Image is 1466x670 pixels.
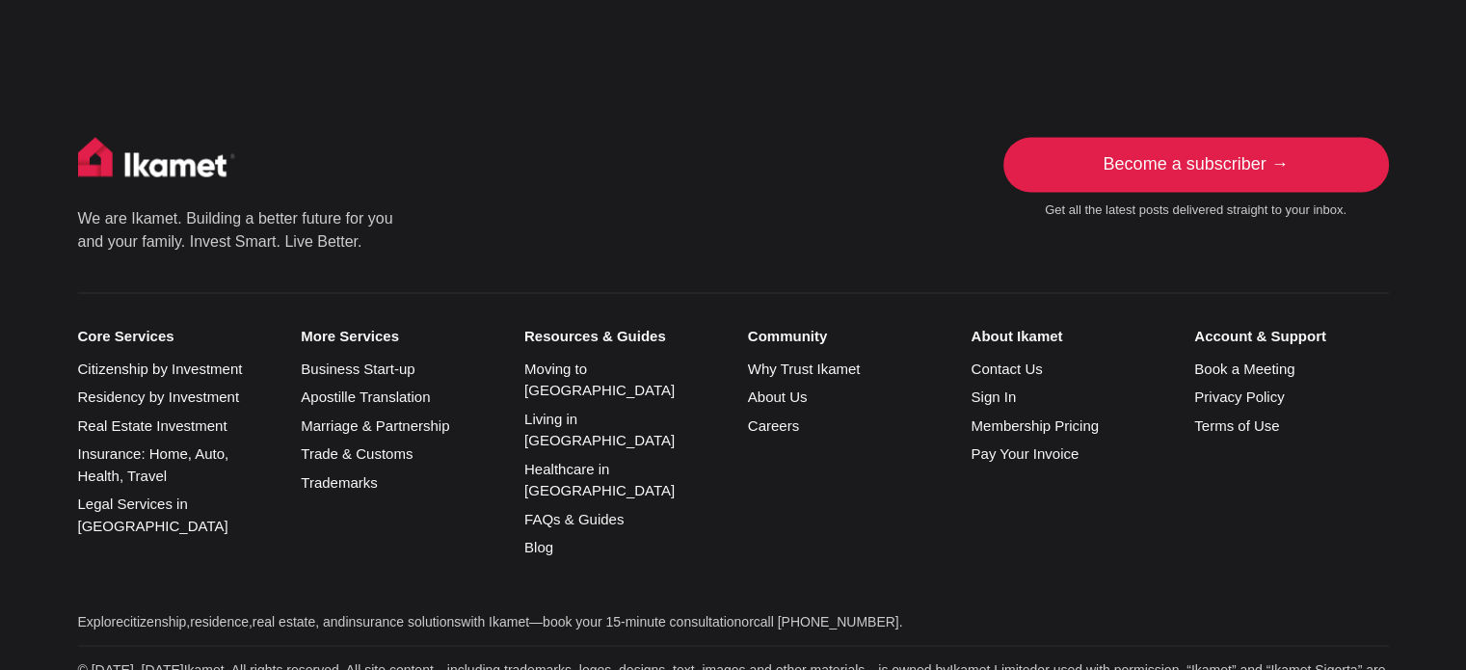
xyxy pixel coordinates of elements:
[1194,388,1284,404] a: Privacy Policy
[78,416,227,433] a: Real Estate Investment
[301,473,377,490] a: Trademarks
[748,327,942,344] small: Community
[543,613,741,629] a: book your 15-minute consultation
[78,206,396,253] p: We are Ikamet. Building a better future for you and your family. Invest Smart. Live Better.
[301,444,413,461] a: Trade & Customs
[971,416,1099,433] a: Membership Pricing
[748,360,861,376] a: Why Trust Ikamet
[524,538,553,554] a: Blog
[754,613,899,629] a: call [PHONE_NUMBER]
[524,327,718,344] small: Resources & Guides
[524,410,675,448] a: Living in [GEOGRAPHIC_DATA]
[524,460,675,498] a: Healthcare in [GEOGRAPHIC_DATA]
[123,613,186,629] a: citizenship
[301,327,494,344] small: More Services
[78,495,228,533] a: Legal Services in [GEOGRAPHIC_DATA]
[301,416,449,433] a: Marriage & Partnership
[971,388,1016,404] a: Sign In
[78,388,240,404] a: Residency by Investment
[78,327,272,344] small: Core Services
[748,416,799,433] a: Careers
[1003,137,1389,193] a: Become a subscriber →
[301,360,414,376] a: Business Start-up
[524,510,624,526] a: FAQs & Guides
[971,444,1079,461] a: Pay Your Invoice
[524,360,675,398] a: Moving to [GEOGRAPHIC_DATA]
[301,388,430,404] a: Apostille Translation
[78,611,1389,631] p: Explore , , , and with Ikamet— or .
[1003,201,1389,218] small: Get all the latest posts delivered straight to your inbox.
[748,388,808,404] a: About Us
[971,360,1042,376] a: Contact Us
[971,327,1164,344] small: About Ikamet
[1194,360,1294,376] a: Book a Meeting
[78,137,236,185] img: Ikamet home
[345,613,461,629] a: insurance solutions
[1194,416,1279,433] a: Terms of Use
[78,444,229,483] a: Insurance: Home, Auto, Health, Travel
[190,613,249,629] a: residence
[253,613,315,629] a: real estate
[78,360,243,376] a: Citizenship by Investment
[1194,327,1388,344] small: Account & Support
